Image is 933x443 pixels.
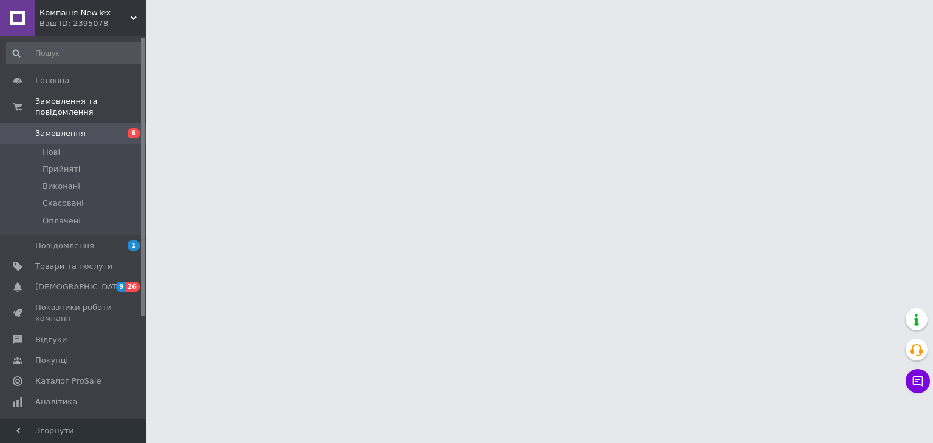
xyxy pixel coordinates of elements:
[128,128,140,138] span: 6
[43,198,84,209] span: Скасовані
[35,396,77,407] span: Аналітика
[43,164,80,175] span: Прийняті
[35,240,94,251] span: Повідомлення
[35,261,112,272] span: Товари та послуги
[35,355,68,366] span: Покупці
[35,417,112,439] span: Інструменти веб-майстра та SEO
[35,282,125,293] span: [DEMOGRAPHIC_DATA]
[39,7,131,18] span: Компанія NewTex
[35,334,67,345] span: Відгуки
[35,302,112,324] span: Показники роботи компанії
[35,75,69,86] span: Головна
[39,18,146,29] div: Ваш ID: 2395078
[126,282,140,292] span: 26
[35,128,86,139] span: Замовлення
[6,42,143,64] input: Пошук
[43,215,81,226] span: Оплачені
[43,147,60,158] span: Нові
[128,240,140,251] span: 1
[43,181,80,192] span: Виконані
[35,376,101,387] span: Каталог ProSale
[35,96,146,118] span: Замовлення та повідомлення
[906,369,930,393] button: Чат з покупцем
[116,282,126,292] span: 9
